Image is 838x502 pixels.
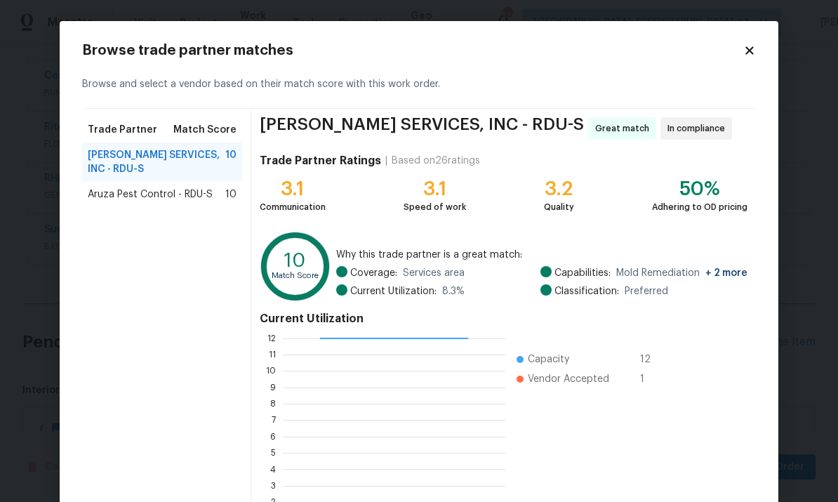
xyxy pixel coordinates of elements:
div: | [381,154,392,168]
span: 10 [225,187,237,202]
text: 12 [267,334,276,343]
text: 3 [271,482,276,490]
span: 8.3 % [442,284,465,298]
span: 1 [640,372,663,386]
span: 12 [640,352,663,366]
span: Current Utilization: [350,284,437,298]
span: Match Score [173,123,237,137]
div: Adhering to OD pricing [652,200,747,214]
text: Match Score [272,272,319,279]
span: Capabilities: [554,266,611,280]
text: 11 [269,350,276,359]
span: Vendor Accepted [528,372,609,386]
h4: Trade Partner Ratings [260,154,381,168]
span: + 2 more [705,268,747,278]
text: 8 [270,399,276,408]
span: Preferred [625,284,668,298]
span: Why this trade partner is a great match: [336,248,747,262]
h2: Browse trade partner matches [82,44,743,58]
div: 3.1 [260,182,326,196]
span: Classification: [554,284,619,298]
span: 10 [225,148,237,176]
span: [PERSON_NAME] SERVICES, INC - RDU-S [88,148,225,176]
span: Coverage: [350,266,397,280]
span: Services area [403,266,465,280]
div: 3.1 [404,182,466,196]
div: Communication [260,200,326,214]
text: 7 [272,416,276,424]
text: 9 [270,383,276,392]
div: Quality [544,200,574,214]
div: Browse and select a vendor based on their match score with this work order. [82,60,756,109]
text: 5 [271,449,276,457]
text: 4 [270,465,276,473]
span: In compliance [667,121,731,136]
span: Aruza Pest Control - RDU-S [88,187,213,202]
div: 50% [652,182,747,196]
span: [PERSON_NAME] SERVICES, INC - RDU-S [260,117,584,140]
h4: Current Utilization [260,312,747,326]
text: 10 [284,251,306,270]
text: 10 [266,366,276,375]
span: Capacity [528,352,569,366]
div: 3.2 [544,182,574,196]
div: Speed of work [404,200,466,214]
span: Trade Partner [88,123,157,137]
text: 6 [270,432,276,441]
span: Great match [595,121,655,136]
div: Based on 26 ratings [392,154,480,168]
span: Mold Remediation [616,266,747,280]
